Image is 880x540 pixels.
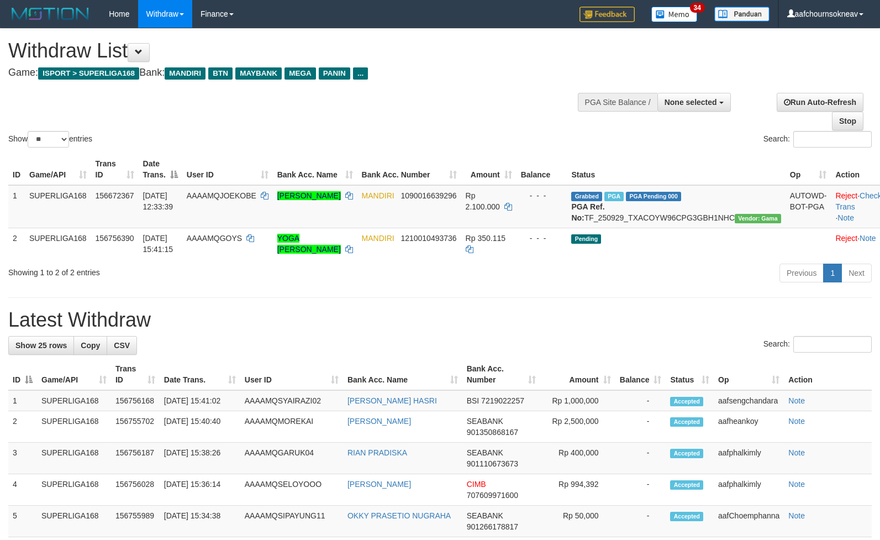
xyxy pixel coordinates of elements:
span: SEABANK [467,417,503,426]
th: Bank Acc. Number: activate to sort column ascending [462,359,540,390]
th: Status [567,154,785,185]
span: MEGA [284,67,316,80]
span: Accepted [670,417,703,427]
a: OKKY PRASETIO NUGRAHA [347,511,451,520]
a: RIAN PRADISKA [347,448,407,457]
a: YOGA [PERSON_NAME] [277,234,341,254]
a: [PERSON_NAME] [277,191,341,200]
td: [DATE] 15:34:38 [160,506,240,537]
td: 2 [8,411,37,443]
td: Rp 50,000 [540,506,615,537]
td: - [615,443,666,474]
label: Show entries [8,131,92,148]
a: Note [788,417,805,426]
a: Note [837,213,854,222]
td: aafsengchandara [714,390,784,411]
a: Note [788,511,805,520]
td: Rp 400,000 [540,443,615,474]
span: Copy 901110673673 to clipboard [467,459,518,468]
span: PANIN [319,67,350,80]
span: [DATE] 15:41:15 [143,234,173,254]
span: SEABANK [467,448,503,457]
td: - [615,390,666,411]
td: 156756028 [111,474,160,506]
a: Note [788,448,805,457]
div: - - - [521,233,563,244]
span: Copy [81,341,100,350]
a: [PERSON_NAME] HASRI [347,396,437,405]
span: PGA Pending [626,192,681,201]
th: Trans ID: activate to sort column ascending [111,359,160,390]
td: - [615,474,666,506]
span: Copy 901266178817 to clipboard [467,522,518,531]
th: Status: activate to sort column ascending [666,359,714,390]
td: 4 [8,474,37,506]
span: Rp 2.100.000 [466,191,500,211]
td: 2 [8,228,25,259]
td: aafheankoy [714,411,784,443]
span: 156756390 [96,234,134,243]
td: AAAAMQSIPAYUNG11 [240,506,343,537]
span: MANDIRI [362,191,394,200]
th: Bank Acc. Number: activate to sort column ascending [357,154,461,185]
span: AAAAMQGOYS [187,234,242,243]
span: Grabbed [571,192,602,201]
span: Vendor URL: https://trx31.1velocity.biz [735,214,781,223]
span: 156672367 [96,191,134,200]
span: MANDIRI [362,234,394,243]
th: User ID: activate to sort column ascending [182,154,273,185]
td: SUPERLIGA168 [25,228,91,259]
span: Accepted [670,480,703,490]
th: Op: activate to sort column ascending [714,359,784,390]
a: Reject [835,191,857,200]
td: aafChoemphanna [714,506,784,537]
td: Rp 994,392 [540,474,615,506]
span: AAAAMQJOEKOBE [187,191,256,200]
td: SUPERLIGA168 [37,506,111,537]
span: CIMB [467,480,486,489]
th: Amount: activate to sort column ascending [540,359,615,390]
td: [DATE] 15:41:02 [160,390,240,411]
div: - - - [521,190,563,201]
a: [PERSON_NAME] [347,480,411,489]
span: MAYBANK [235,67,282,80]
th: ID: activate to sort column descending [8,359,37,390]
td: [DATE] 15:36:14 [160,474,240,506]
button: None selected [657,93,731,112]
div: Showing 1 to 2 of 2 entries [8,263,359,278]
a: 1 [823,264,842,282]
td: 1 [8,185,25,228]
td: Rp 1,000,000 [540,390,615,411]
th: Bank Acc. Name: activate to sort column ascending [343,359,462,390]
a: Note [788,480,805,489]
a: CSV [107,336,137,355]
th: Bank Acc. Name: activate to sort column ascending [273,154,357,185]
a: Stop [832,112,863,130]
td: - [615,506,666,537]
td: AAAAMQSYAIRAZI02 [240,390,343,411]
span: SEABANK [467,511,503,520]
th: Balance: activate to sort column ascending [615,359,666,390]
label: Search: [763,336,872,353]
img: MOTION_logo.png [8,6,92,22]
div: PGA Site Balance / [578,93,657,112]
input: Search: [793,336,872,353]
h1: Latest Withdraw [8,309,872,331]
span: Rp 350.115 [466,234,505,243]
td: [DATE] 15:40:40 [160,411,240,443]
td: AAAAMQSELOYOOO [240,474,343,506]
span: Copy 707609971600 to clipboard [467,491,518,500]
input: Search: [793,131,872,148]
td: 3 [8,443,37,474]
td: 156756187 [111,443,160,474]
th: Trans ID: activate to sort column ascending [91,154,139,185]
a: Previous [779,264,824,282]
td: Rp 2,500,000 [540,411,615,443]
th: Game/API: activate to sort column ascending [25,154,91,185]
td: 156755989 [111,506,160,537]
td: 1 [8,390,37,411]
span: MANDIRI [165,67,205,80]
h4: Game: Bank: [8,67,576,78]
td: SUPERLIGA168 [37,390,111,411]
span: None selected [665,98,717,107]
